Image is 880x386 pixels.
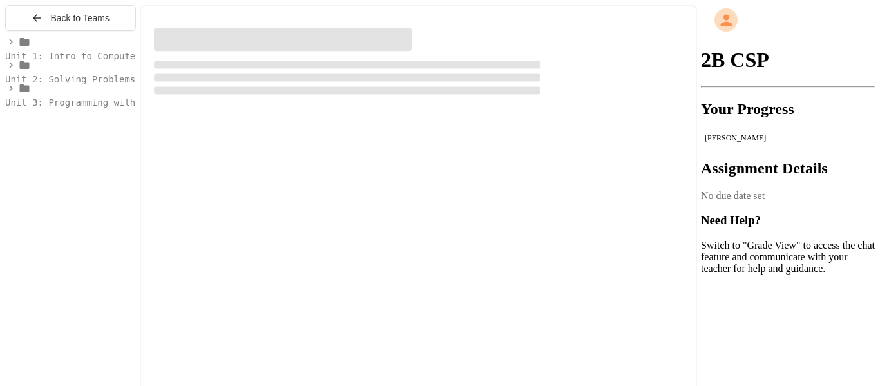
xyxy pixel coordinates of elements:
[701,5,875,35] div: My Account
[701,190,875,202] div: No due date set
[701,101,875,118] h2: Your Progress
[50,13,110,23] span: Back to Teams
[5,51,184,61] span: Unit 1: Intro to Computer Science
[5,5,136,31] button: Back to Teams
[705,133,871,143] div: [PERSON_NAME]
[701,240,875,275] p: Switch to "Grade View" to access the chat feature and communicate with your teacher for help and ...
[5,74,244,84] span: Unit 2: Solving Problems in Computer Science
[701,213,875,227] h3: Need Help?
[826,334,867,373] iframe: chat widget
[701,48,875,72] h1: 2B CSP
[5,97,173,108] span: Unit 3: Programming with Python
[701,160,875,177] h2: Assignment Details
